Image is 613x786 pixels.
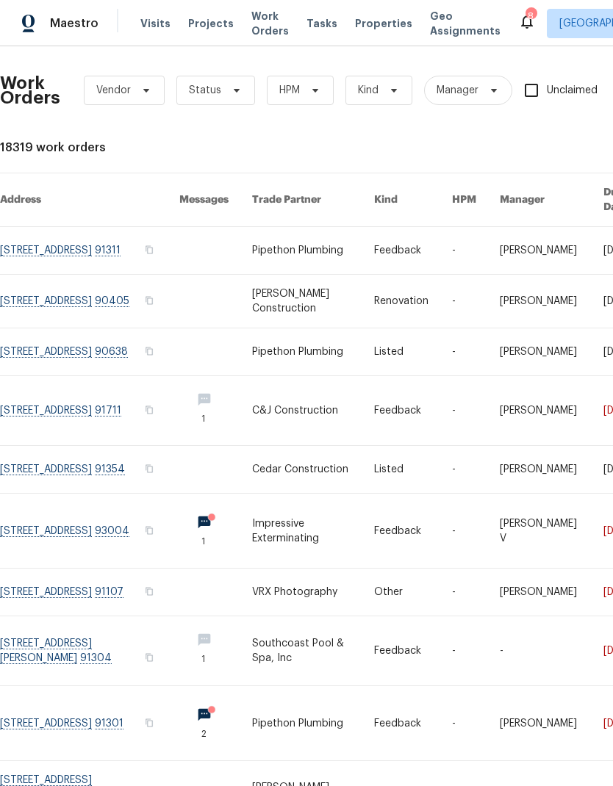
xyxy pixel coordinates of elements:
[362,616,440,686] td: Feedback
[362,446,440,494] td: Listed
[240,569,362,616] td: VRX Photography
[488,173,592,227] th: Manager
[362,494,440,569] td: Feedback
[240,328,362,376] td: Pipethon Plumbing
[488,227,592,275] td: [PERSON_NAME]
[240,173,362,227] th: Trade Partner
[440,616,488,686] td: -
[440,173,488,227] th: HPM
[143,294,156,307] button: Copy Address
[143,585,156,598] button: Copy Address
[50,16,98,31] span: Maestro
[430,9,501,38] span: Geo Assignments
[488,686,592,761] td: [PERSON_NAME]
[440,446,488,494] td: -
[140,16,171,31] span: Visits
[240,494,362,569] td: Impressive Exterminating
[279,83,300,98] span: HPM
[488,446,592,494] td: [PERSON_NAME]
[488,616,592,686] td: -
[440,494,488,569] td: -
[362,227,440,275] td: Feedback
[362,275,440,328] td: Renovation
[358,83,379,98] span: Kind
[547,83,598,98] span: Unclaimed
[362,376,440,446] td: Feedback
[143,524,156,537] button: Copy Address
[143,462,156,475] button: Copy Address
[240,376,362,446] td: C&J Construction
[488,275,592,328] td: [PERSON_NAME]
[526,9,536,24] div: 8
[362,686,440,761] td: Feedback
[355,16,412,31] span: Properties
[240,686,362,761] td: Pipethon Plumbing
[143,651,156,664] button: Copy Address
[437,83,478,98] span: Manager
[240,616,362,686] td: Southcoast Pool & Spa, Inc
[488,376,592,446] td: [PERSON_NAME]
[362,569,440,616] td: Other
[143,345,156,358] button: Copy Address
[306,18,337,29] span: Tasks
[240,446,362,494] td: Cedar Construction
[362,328,440,376] td: Listed
[362,173,440,227] th: Kind
[440,328,488,376] td: -
[96,83,131,98] span: Vendor
[189,83,221,98] span: Status
[143,716,156,729] button: Copy Address
[440,376,488,446] td: -
[240,275,362,328] td: [PERSON_NAME] Construction
[488,328,592,376] td: [PERSON_NAME]
[143,403,156,417] button: Copy Address
[143,243,156,256] button: Copy Address
[240,227,362,275] td: Pipethon Plumbing
[488,494,592,569] td: [PERSON_NAME] V
[440,275,488,328] td: -
[251,9,289,38] span: Work Orders
[440,569,488,616] td: -
[440,227,488,275] td: -
[168,173,240,227] th: Messages
[188,16,234,31] span: Projects
[440,686,488,761] td: -
[488,569,592,616] td: [PERSON_NAME]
